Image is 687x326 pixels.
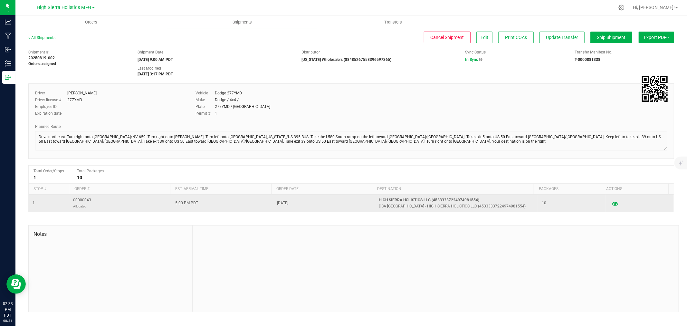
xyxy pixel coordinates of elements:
span: Edit [481,35,488,40]
strong: 1 [33,175,36,180]
span: Hi, [PERSON_NAME]! [633,5,675,10]
a: Shipments [167,15,318,29]
img: Scan me! [642,76,668,102]
div: 277YMD [67,97,82,103]
label: Employee ID [35,104,67,110]
label: Vehicle [196,90,215,96]
div: 1 [215,110,217,116]
th: Destination [372,184,534,195]
p: 08/21 [3,318,13,323]
p: 02:33 PM PDT [3,301,13,318]
a: Transfers [318,15,469,29]
strong: T-0000881338 [575,57,600,62]
span: [DATE] [277,200,288,206]
p: Allocated [73,203,91,209]
button: Update Transfer [539,32,585,43]
inline-svg: Analytics [5,19,11,25]
div: Manage settings [617,5,625,11]
span: Cancel Shipment [431,35,464,40]
button: Edit [476,32,492,43]
th: Packages [534,184,601,195]
span: Notes [33,230,187,238]
inline-svg: Inbound [5,46,11,53]
span: Print COAs [505,35,527,40]
th: Stop # [29,184,69,195]
label: Distributor [301,49,320,55]
strong: [US_STATE] Wholesalers (88485267558396597365) [301,57,391,62]
span: Planned Route [35,124,61,129]
button: Ship Shipment [590,32,632,43]
strong: 20250819-002 [28,56,55,60]
span: 5:00 PM PDT [175,200,198,206]
iframe: Resource center [6,274,26,294]
p: HIGH SIERRA HOLISTICS LLC (45333337224974981554) [379,197,534,203]
label: Driver [35,90,67,96]
button: Export PDF [639,32,674,43]
a: Orders [15,15,167,29]
strong: [DATE] 9:00 AM PDT [138,57,173,62]
button: Print COAs [498,32,534,43]
span: High Sierra Holistics MFG [37,5,91,10]
span: Shipments [224,19,261,25]
span: In Sync [465,57,478,62]
label: Driver license # [35,97,67,103]
span: 1 [33,200,35,206]
inline-svg: Outbound [5,74,11,81]
label: Expiration date [35,110,67,116]
label: Shipment Date [138,49,163,55]
strong: 10 [77,175,82,180]
div: Dodge 277YMD [215,90,242,96]
span: Transfers [376,19,411,25]
th: Est. arrival time [170,184,271,195]
span: Ship Shipment [597,35,626,40]
span: Total Packages [77,169,104,173]
strong: [DATE] 3:17 PM PDT [138,72,173,76]
span: 00000043 [73,197,91,209]
label: Make [196,97,215,103]
span: Update Transfer [546,35,578,40]
qrcode: 20250819-002 [642,76,668,102]
div: 277YMD / [GEOGRAPHIC_DATA] [215,104,270,110]
inline-svg: Inventory [5,60,11,67]
label: Plate [196,104,215,110]
div: [PERSON_NAME] [67,90,97,96]
inline-svg: Manufacturing [5,33,11,39]
th: Order # [69,184,170,195]
span: Shipment # [28,49,128,55]
label: Last Modified [138,65,161,71]
p: DBA [GEOGRAPHIC_DATA] - HIGH SIERRA HOLISTICS LLC (45333337224974981554) [379,203,534,209]
label: Transfer Manifest No. [575,49,612,55]
button: Cancel Shipment [424,32,471,43]
label: Permit # [196,110,215,116]
span: Total Order/Stops [33,169,64,173]
th: Actions [601,184,668,195]
div: Dodge / 4x4 / [215,97,239,103]
span: 10 [542,200,546,206]
span: Orders [76,19,106,25]
label: Sync Status [465,49,486,55]
strong: Orders assigned [28,62,56,66]
th: Order date [271,184,372,195]
a: All Shipments [28,35,55,40]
